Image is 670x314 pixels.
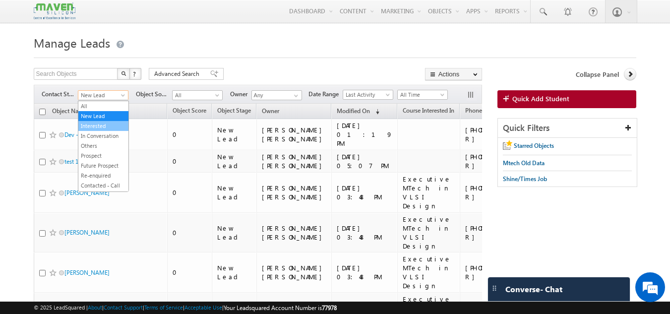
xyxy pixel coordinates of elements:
a: All [78,102,128,111]
span: Object Stage [217,107,251,114]
span: Owner [262,107,279,115]
div: New Lead [217,126,252,143]
a: Prospect [78,151,128,160]
span: Quick Add Student [512,94,569,103]
span: Modified On [337,107,370,115]
div: [PERSON_NAME] [PERSON_NAME] [262,152,327,170]
a: All Time [397,90,448,100]
div: [PHONE_NUMBER] [465,184,530,201]
div: [DATE] 01:19 PM [337,121,393,148]
span: Collapse Panel [576,70,619,79]
div: [DATE] 03:48 PM [337,263,393,281]
a: Future Prospect [78,161,128,170]
span: Contact Stage [42,90,78,99]
div: [DATE] 03:48 PM [337,184,393,201]
span: Mtech Old Data [503,159,545,167]
a: Course Interested In [398,105,459,118]
div: [PHONE_NUMBER] [465,152,530,170]
div: [PHONE_NUMBER] [465,224,530,242]
span: All [173,91,220,100]
div: New Lead [217,184,252,201]
a: Modified On (sorted descending) [332,105,384,118]
a: test 1 [64,158,78,165]
a: Object Stage [212,105,256,118]
span: Converse - Chat [505,285,562,294]
a: Acceptable Use [184,304,222,311]
span: Object Source [136,90,172,99]
img: Custom Logo [34,2,75,20]
span: Manage Leads [34,35,110,51]
div: New Lead [217,224,252,242]
a: Object Score [168,105,211,118]
div: [PERSON_NAME] [PERSON_NAME] [262,184,327,201]
div: 0 [173,268,207,277]
img: carter-drag [490,284,498,292]
div: 0 [173,130,207,139]
div: 0 [173,157,207,166]
a: Object Name [47,106,92,119]
span: Advanced Search [154,69,202,78]
div: Executive MTech in VLSI Design [403,175,455,210]
a: Phone Number [460,105,510,118]
div: New Lead [217,263,252,281]
div: Executive MTech in VLSI Design [403,254,455,290]
div: [PHONE_NUMBER] [465,126,530,143]
a: Quick Add Student [497,90,637,108]
div: [PERSON_NAME] [PERSON_NAME] [262,263,327,281]
a: Last Activity [343,90,393,100]
a: All [172,90,223,100]
span: ? [133,69,137,78]
span: Last Activity [343,90,390,99]
span: All Time [398,90,445,99]
img: Search [121,71,126,76]
a: New Lead [78,112,128,121]
div: Executive MTech in VLSI Design [403,215,455,251]
div: [PERSON_NAME] [PERSON_NAME] [262,224,327,242]
div: 0 [173,228,207,237]
a: In Conversation [78,131,128,140]
span: Your Leadsquared Account Number is [224,304,337,312]
a: Contacted - Call Back [78,181,128,199]
span: Date Range [308,90,343,99]
div: 0 [173,188,207,197]
input: Type to Search [251,90,302,100]
div: [DATE] 05:07 PM [337,152,393,170]
span: (sorted descending) [371,108,379,116]
span: Starred Objects [514,142,554,149]
div: [DATE] 03:48 PM [337,224,393,242]
span: Object Score [173,107,206,114]
span: Course Interested In [403,107,454,114]
a: [PERSON_NAME] [64,269,110,276]
a: [PERSON_NAME] [64,229,110,236]
input: Check all records [39,109,46,115]
a: About [88,304,102,311]
button: Actions [425,68,482,80]
span: New Lead [78,91,125,100]
a: Others [78,141,128,150]
div: [PHONE_NUMBER] [465,263,530,281]
a: Contact Support [104,304,143,311]
div: Quick Filters [498,119,637,138]
span: Owner [230,90,251,99]
a: Interested [78,122,128,130]
a: Re-enquired [78,171,128,180]
a: Terms of Service [144,304,183,311]
span: Phone Number [465,107,505,114]
div: [PERSON_NAME] [PERSON_NAME] [262,126,327,143]
ul: New Lead [78,101,129,192]
a: Show All Items [289,91,301,101]
span: © 2025 LeadSquared | | | | | [34,303,337,313]
a: [PERSON_NAME] [64,189,110,196]
span: 77978 [322,304,337,312]
a: Dev -test [64,131,88,138]
div: New Lead [217,152,252,170]
a: New Lead [78,90,128,100]
span: Shine/Times Job [503,175,547,183]
button: ? [129,68,141,80]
